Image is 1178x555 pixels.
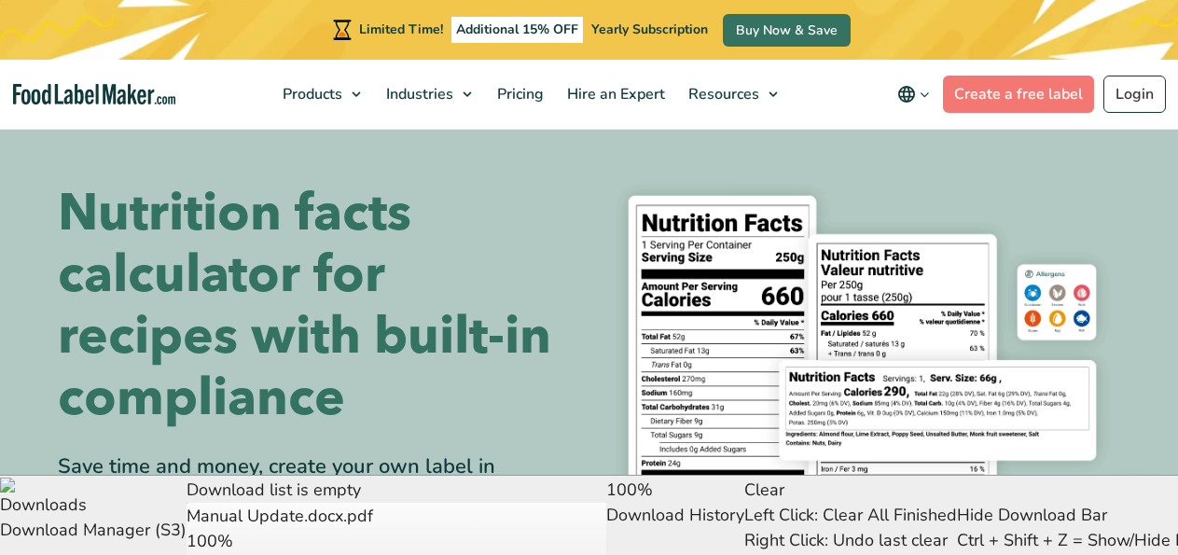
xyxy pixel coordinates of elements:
span: Limited Time! [359,21,443,38]
div: Clear [744,478,957,553]
a: Create a free label [943,76,1094,113]
span: Hire an Expert [561,84,667,104]
div: Download list is empty [187,478,606,503]
div: Left Click: Clear All Finished [744,503,957,528]
div: Right Click: Undo last clear [744,528,957,553]
h1: Nutrition facts calculator for recipes with built-in compliance [58,183,575,429]
a: Buy Now & Save [723,14,851,47]
a: Resources [677,60,787,129]
div: Download History [606,503,744,528]
a: Pricing [486,60,551,129]
div: 100% [187,529,606,554]
a: Login [1103,76,1166,113]
a: Industries [375,60,481,129]
a: Products [271,60,370,129]
span: Yearly Subscription [591,21,708,38]
div: Manual Update.docx.pdf [187,504,606,529]
a: Hire an Expert [556,60,672,129]
span: Industries [381,84,455,104]
div: Save time and money, create your own label in minutes using our 500k+ ingredient database built b... [58,451,575,544]
span: Pricing [492,84,546,104]
div: 100% [606,478,744,503]
span: Products [277,84,344,104]
span: Resources [683,84,761,104]
span: Additional 15% OFF [451,17,583,43]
